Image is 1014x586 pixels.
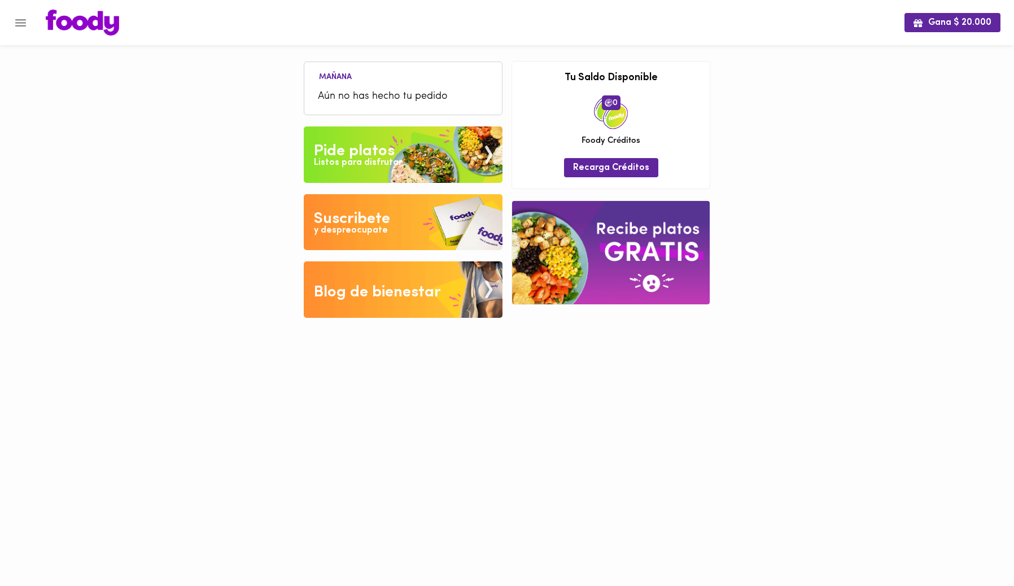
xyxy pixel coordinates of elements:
[314,224,388,237] div: y despreocupate
[914,18,991,28] span: Gana $ 20.000
[594,95,628,129] img: credits-package.png
[304,194,502,251] img: Disfruta bajar de peso
[582,135,640,147] span: Foody Créditos
[512,201,710,304] img: referral-banner.png
[314,281,441,304] div: Blog de bienestar
[310,71,361,81] li: Mañana
[304,261,502,318] img: Blog de bienestar
[314,140,395,163] div: Pide platos
[904,13,1000,32] button: Gana $ 20.000
[318,89,488,104] span: Aún no has hecho tu pedido
[314,156,402,169] div: Listos para disfrutar
[573,163,649,173] span: Recarga Créditos
[7,9,34,37] button: Menu
[564,158,658,177] button: Recarga Créditos
[314,208,390,230] div: Suscribete
[605,99,613,107] img: foody-creditos.png
[949,521,1003,575] iframe: Messagebird Livechat Widget
[46,10,119,36] img: logo.png
[304,126,502,183] img: Pide un Platos
[521,73,701,84] h3: Tu Saldo Disponible
[602,95,620,110] span: 0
